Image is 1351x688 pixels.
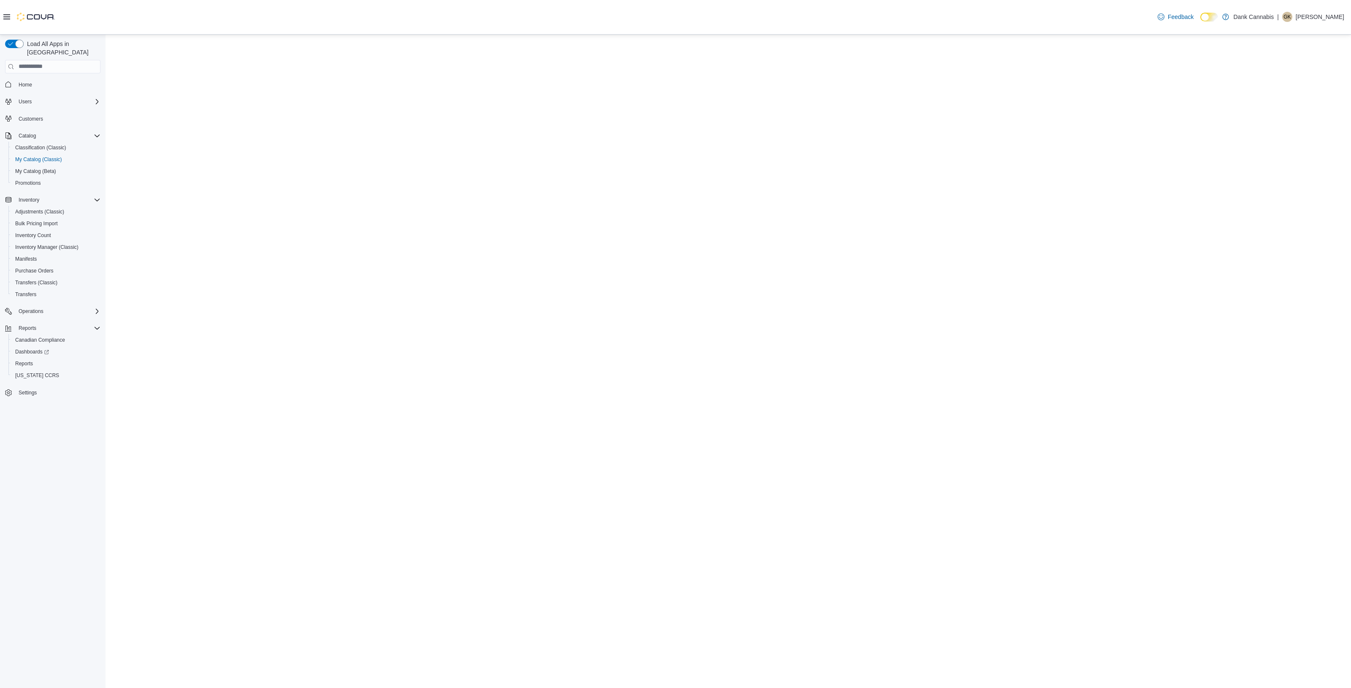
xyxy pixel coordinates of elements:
[19,116,43,122] span: Customers
[15,244,79,251] span: Inventory Manager (Classic)
[8,334,104,346] button: Canadian Compliance
[15,388,40,398] a: Settings
[1283,12,1291,22] span: GK
[15,97,35,107] button: Users
[12,219,61,229] a: Bulk Pricing Import
[15,220,58,227] span: Bulk Pricing Import
[19,197,39,203] span: Inventory
[15,131,39,141] button: Catalog
[12,143,70,153] a: Classification (Classic)
[8,229,104,241] button: Inventory Count
[8,277,104,289] button: Transfers (Classic)
[15,291,36,298] span: Transfers
[1277,12,1279,22] p: |
[15,113,100,124] span: Customers
[8,177,104,189] button: Promotions
[12,266,57,276] a: Purchase Orders
[15,168,56,175] span: My Catalog (Beta)
[12,370,100,380] span: Washington CCRS
[15,195,100,205] span: Inventory
[12,242,82,252] a: Inventory Manager (Classic)
[2,322,104,334] button: Reports
[15,195,43,205] button: Inventory
[15,387,100,398] span: Settings
[12,219,100,229] span: Bulk Pricing Import
[8,253,104,265] button: Manifests
[12,347,52,357] a: Dashboards
[15,323,100,333] span: Reports
[15,360,33,367] span: Reports
[12,230,100,240] span: Inventory Count
[1200,13,1218,22] input: Dark Mode
[19,389,37,396] span: Settings
[1282,12,1292,22] div: Gurpreet Kalkat
[15,80,35,90] a: Home
[15,372,59,379] span: [US_STATE] CCRS
[15,306,100,316] span: Operations
[12,166,100,176] span: My Catalog (Beta)
[15,180,41,186] span: Promotions
[15,306,47,316] button: Operations
[12,254,100,264] span: Manifests
[12,254,40,264] a: Manifests
[15,256,37,262] span: Manifests
[8,289,104,300] button: Transfers
[15,144,66,151] span: Classification (Classic)
[12,242,100,252] span: Inventory Manager (Classic)
[12,143,100,153] span: Classification (Classic)
[2,130,104,142] button: Catalog
[2,386,104,399] button: Settings
[12,166,60,176] a: My Catalog (Beta)
[15,348,49,355] span: Dashboards
[8,265,104,277] button: Purchase Orders
[12,289,100,299] span: Transfers
[15,131,100,141] span: Catalog
[8,346,104,358] a: Dashboards
[12,278,61,288] a: Transfers (Classic)
[15,97,100,107] span: Users
[15,337,65,343] span: Canadian Compliance
[19,98,32,105] span: Users
[15,267,54,274] span: Purchase Orders
[12,359,36,369] a: Reports
[1233,12,1274,22] p: Dank Cannabis
[12,154,100,165] span: My Catalog (Classic)
[8,358,104,370] button: Reports
[2,78,104,91] button: Home
[1296,12,1344,22] p: [PERSON_NAME]
[8,218,104,229] button: Bulk Pricing Import
[8,206,104,218] button: Adjustments (Classic)
[12,289,40,299] a: Transfers
[12,347,100,357] span: Dashboards
[12,178,100,188] span: Promotions
[24,40,100,57] span: Load All Apps in [GEOGRAPHIC_DATA]
[17,13,55,21] img: Cova
[8,165,104,177] button: My Catalog (Beta)
[1168,13,1194,21] span: Feedback
[12,335,100,345] span: Canadian Compliance
[5,75,100,421] nav: Complex example
[15,279,57,286] span: Transfers (Classic)
[2,194,104,206] button: Inventory
[12,207,68,217] a: Adjustments (Classic)
[19,325,36,332] span: Reports
[2,305,104,317] button: Operations
[12,154,65,165] a: My Catalog (Classic)
[8,370,104,381] button: [US_STATE] CCRS
[12,359,100,369] span: Reports
[15,232,51,239] span: Inventory Count
[2,113,104,125] button: Customers
[19,81,32,88] span: Home
[8,142,104,154] button: Classification (Classic)
[15,114,46,124] a: Customers
[19,308,43,315] span: Operations
[12,266,100,276] span: Purchase Orders
[12,278,100,288] span: Transfers (Classic)
[12,207,100,217] span: Adjustments (Classic)
[12,370,62,380] a: [US_STATE] CCRS
[15,156,62,163] span: My Catalog (Classic)
[8,154,104,165] button: My Catalog (Classic)
[8,241,104,253] button: Inventory Manager (Classic)
[12,335,68,345] a: Canadian Compliance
